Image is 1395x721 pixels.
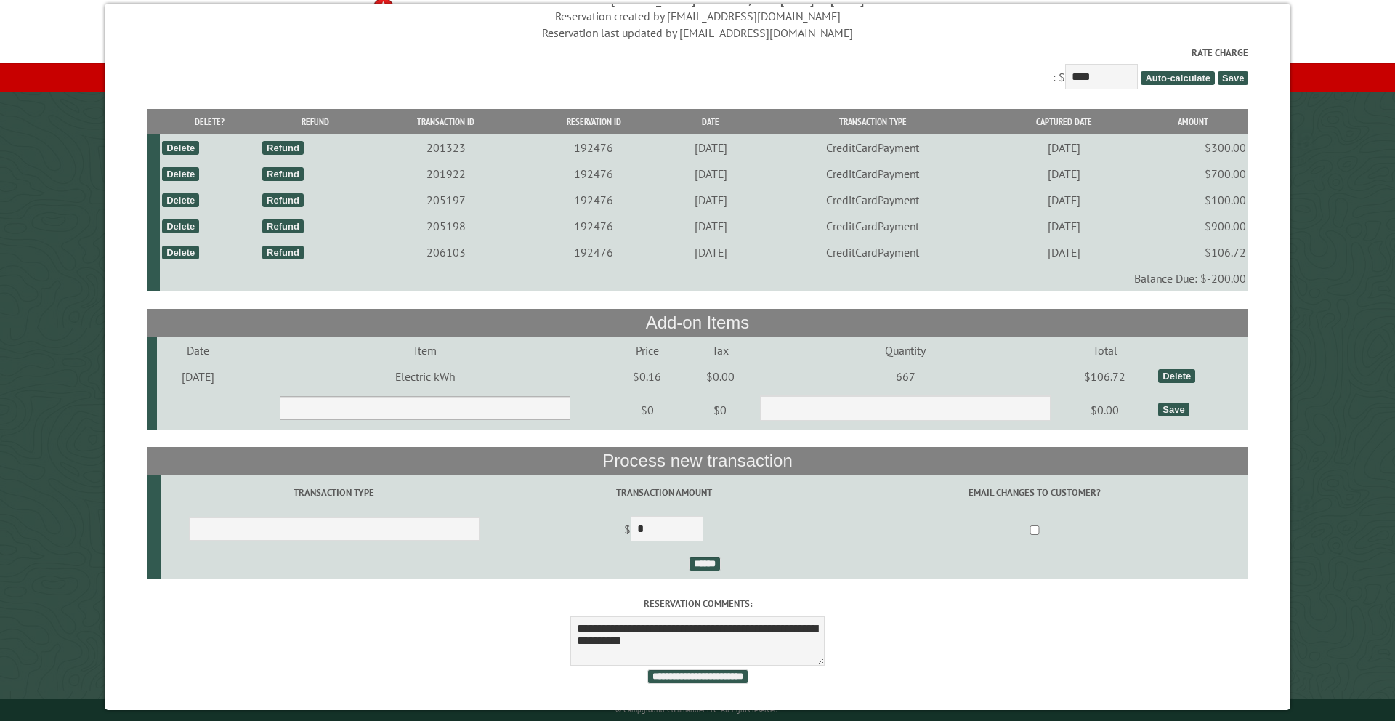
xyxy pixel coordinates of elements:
td: 192476 [522,187,666,213]
td: [DATE] [666,161,755,187]
div: Reservation created by [EMAIL_ADDRESS][DOMAIN_NAME] [147,8,1249,24]
span: Save [1218,71,1248,85]
td: $0.00 [1054,390,1157,430]
td: [DATE] [990,161,1138,187]
th: Captured Date [990,109,1138,134]
td: Tax [684,337,757,363]
td: Balance Due: $-200.00 [160,265,1248,291]
div: Delete [162,246,199,259]
th: Reservation ID [522,109,666,134]
td: 192476 [522,161,666,187]
div: Refund [262,246,304,259]
td: 205198 [371,213,522,239]
td: 206103 [371,239,522,265]
td: [DATE] [666,239,755,265]
td: [DATE] [666,213,755,239]
th: Transaction ID [371,109,522,134]
div: Delete [162,193,199,207]
td: CreditCardPayment [756,134,990,161]
td: $106.72 [1138,239,1248,265]
div: Refund [262,167,304,181]
td: CreditCardPayment [756,213,990,239]
label: Reservation comments: [147,597,1249,611]
div: Delete [162,167,199,181]
div: Reservation last updated by [EMAIL_ADDRESS][DOMAIN_NAME] [147,25,1249,41]
th: Add-on Items [147,309,1249,337]
td: Item [240,337,611,363]
td: 201323 [371,134,522,161]
td: 205197 [371,187,522,213]
th: Refund [260,109,371,134]
td: [DATE] [990,134,1138,161]
td: $0 [610,390,684,430]
td: Total [1054,337,1157,363]
td: $106.72 [1054,363,1157,390]
td: $0 [684,390,757,430]
td: CreditCardPayment [756,239,990,265]
label: Transaction Type [163,486,505,499]
td: Quantity [757,337,1054,363]
label: Rate Charge [147,46,1249,60]
td: [DATE] [990,239,1138,265]
td: [DATE] [666,134,755,161]
td: 192476 [522,239,666,265]
span: Auto-calculate [1141,71,1215,85]
div: Delete [1158,369,1195,383]
th: Amount [1138,109,1248,134]
td: $0.00 [684,363,757,390]
div: Refund [262,219,304,233]
td: $700.00 [1138,161,1248,187]
td: Price [610,337,684,363]
td: 192476 [522,134,666,161]
small: © Campground Commander LLC. All rights reserved. [615,705,780,714]
td: $100.00 [1138,187,1248,213]
div: : $ [147,46,1249,93]
td: CreditCardPayment [756,187,990,213]
td: $300.00 [1138,134,1248,161]
td: [DATE] [666,187,755,213]
th: Delete? [160,109,260,134]
th: Process new transaction [147,447,1249,475]
td: [DATE] [157,363,240,390]
td: $0.16 [610,363,684,390]
td: [DATE] [990,187,1138,213]
td: 201922 [371,161,522,187]
td: 667 [757,363,1054,390]
div: Delete [162,141,199,155]
td: $ [507,510,821,551]
label: Transaction Amount [509,486,819,499]
div: Delete [162,219,199,233]
div: Refund [262,193,304,207]
td: Date [157,337,240,363]
th: Transaction Type [756,109,990,134]
td: [DATE] [990,213,1138,239]
label: Email changes to customer? [823,486,1246,499]
div: Refund [262,141,304,155]
div: Save [1158,403,1189,416]
th: Date [666,109,755,134]
td: 192476 [522,213,666,239]
td: Electric kWh [240,363,611,390]
td: $900.00 [1138,213,1248,239]
td: CreditCardPayment [756,161,990,187]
